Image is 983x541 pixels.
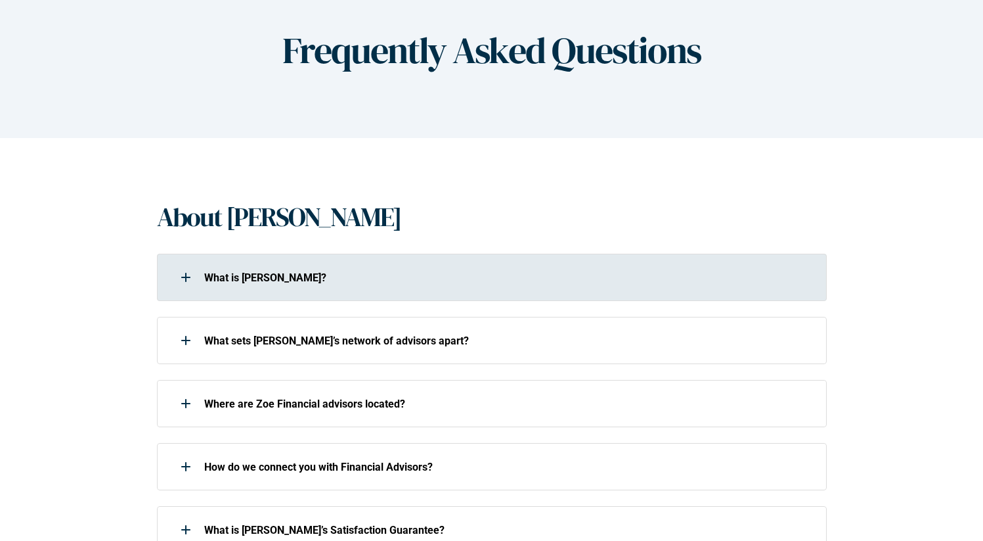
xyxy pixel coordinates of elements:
[204,524,810,536] p: What is [PERSON_NAME]’s Satisfaction Guarantee?
[282,28,701,72] h1: Frequently Asked Questions
[204,335,810,347] p: What sets [PERSON_NAME]’s network of advisors apart?
[204,461,810,473] p: How do we connect you with Financial Advisors?
[157,201,401,233] h1: About [PERSON_NAME]
[204,398,810,410] p: Where are Zoe Financial advisors located?
[204,271,810,284] p: What is [PERSON_NAME]?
